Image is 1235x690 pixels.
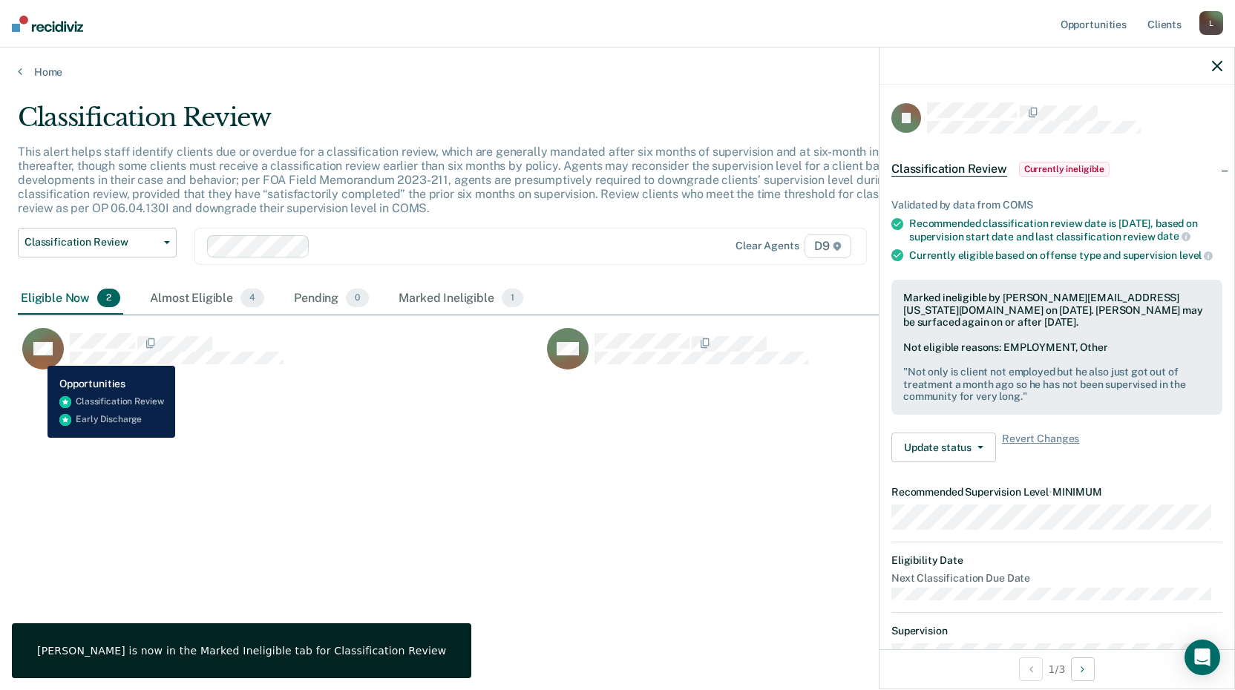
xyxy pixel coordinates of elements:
[97,289,120,308] span: 2
[18,327,543,387] div: CaseloadOpportunityCell-0807841
[1049,486,1052,498] span: •
[891,625,1222,637] dt: Supervision
[18,102,944,145] div: Classification Review
[346,289,369,308] span: 0
[24,236,158,249] span: Classification Review
[1019,657,1043,681] button: Previous Opportunity
[18,145,928,216] p: This alert helps staff identify clients due or overdue for a classification review, which are gen...
[891,486,1222,499] dt: Recommended Supervision Level MINIMUM
[291,283,372,315] div: Pending
[1185,640,1220,675] div: Open Intercom Messenger
[903,366,1211,403] pre: " Not only is client not employed but he also just got out of treatment a month ago so he has not...
[1157,230,1190,242] span: date
[18,283,123,315] div: Eligible Now
[891,433,996,462] button: Update status
[891,554,1222,567] dt: Eligibility Date
[909,249,1222,262] div: Currently eligible based on offense type and supervision
[891,162,1007,177] span: Classification Review
[903,341,1211,403] div: Not eligible reasons: EMPLOYMENT, Other
[805,234,851,258] span: D9
[891,572,1222,585] dt: Next Classification Due Date
[37,644,446,657] div: [PERSON_NAME] is now in the Marked Ineligible tab for Classification Review
[502,289,523,308] span: 1
[12,16,83,32] img: Recidiviz
[18,65,1217,79] a: Home
[891,199,1222,211] div: Validated by data from COMS
[1071,657,1095,681] button: Next Opportunity
[1199,11,1223,35] div: L
[903,292,1211,329] div: Marked ineligible by [PERSON_NAME][EMAIL_ADDRESS][US_STATE][DOMAIN_NAME] on [DATE]. [PERSON_NAME]...
[147,283,267,315] div: Almost Eligible
[543,327,1067,387] div: CaseloadOpportunityCell-0808610
[879,145,1234,193] div: Classification ReviewCurrently ineligible
[909,217,1222,243] div: Recommended classification review date is [DATE], based on supervision start date and last classi...
[879,649,1234,689] div: 1 / 3
[1179,249,1213,261] span: level
[240,289,264,308] span: 4
[1019,162,1110,177] span: Currently ineligible
[736,240,799,252] div: Clear agents
[1002,433,1079,462] span: Revert Changes
[396,283,526,315] div: Marked Ineligible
